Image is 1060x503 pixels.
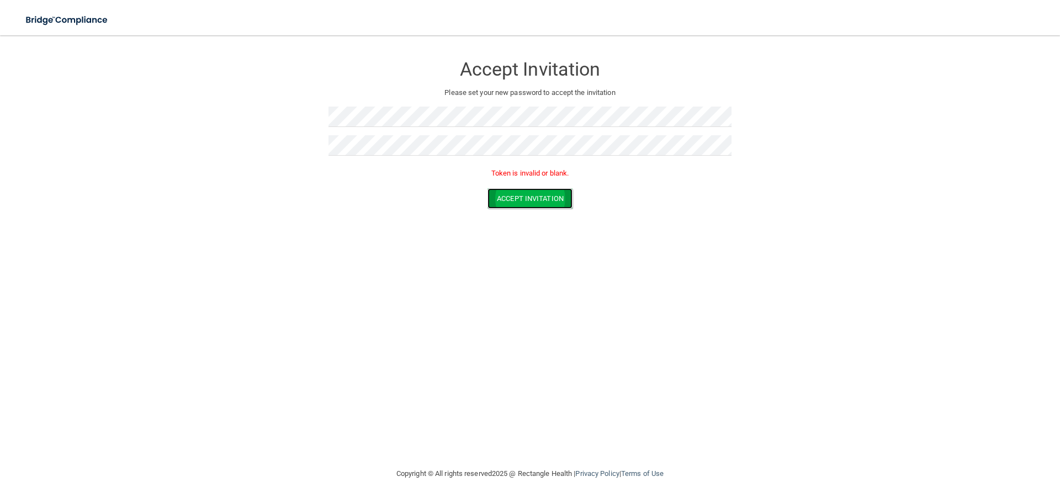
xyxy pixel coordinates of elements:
h3: Accept Invitation [328,59,732,80]
div: Copyright © All rights reserved 2025 @ Rectangle Health | | [328,456,732,491]
a: Privacy Policy [575,469,619,478]
img: bridge_compliance_login_screen.278c3ca4.svg [17,9,118,31]
p: Please set your new password to accept the invitation [337,86,723,99]
p: Token is invalid or blank. [328,167,732,180]
button: Accept Invitation [487,188,573,209]
a: Terms of Use [621,469,664,478]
